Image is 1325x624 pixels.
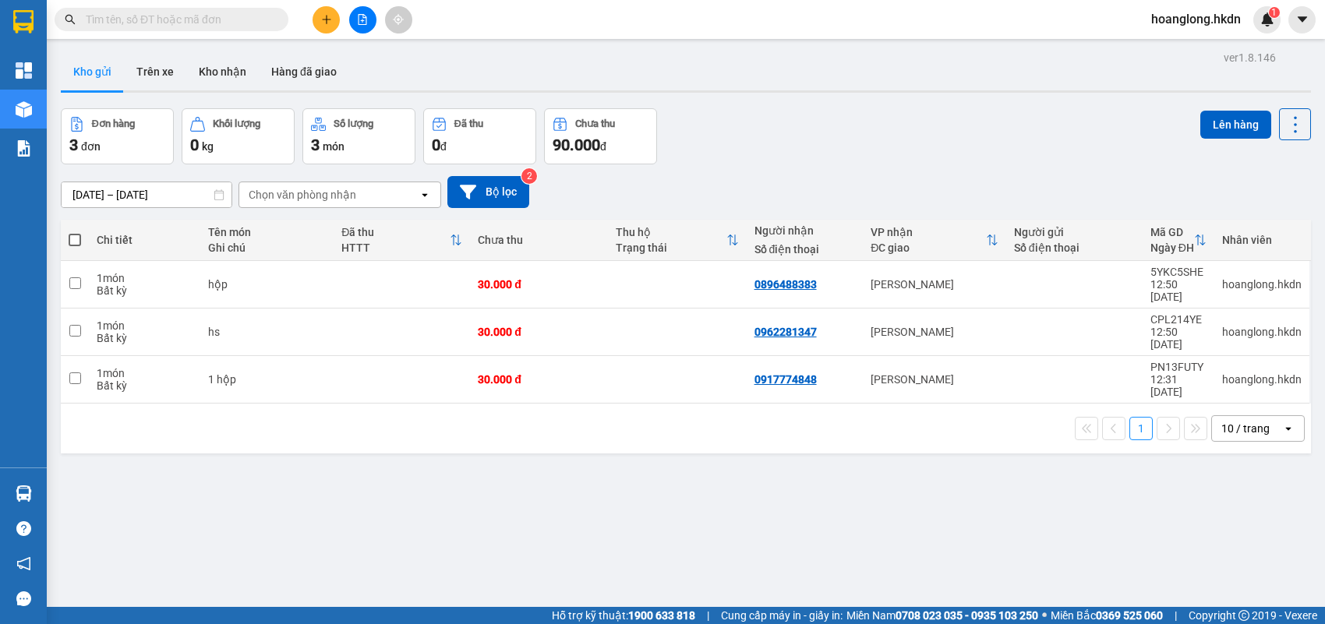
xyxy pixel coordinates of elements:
[1042,612,1047,619] span: ⚪️
[1014,241,1135,254] div: Số điện thoại
[575,118,615,129] div: Chưa thu
[616,241,726,254] div: Trạng thái
[432,136,440,154] span: 0
[16,140,32,157] img: solution-icon
[1129,417,1153,440] button: 1
[419,189,431,201] svg: open
[478,278,600,291] div: 30.000 đ
[1288,6,1316,33] button: caret-down
[62,182,231,207] input: Select a date range.
[754,373,817,386] div: 0917774848
[16,62,32,79] img: dashboard-icon
[1051,607,1163,624] span: Miền Bắc
[1282,422,1295,435] svg: open
[1014,226,1135,238] div: Người gửi
[1175,607,1177,624] span: |
[86,11,270,28] input: Tìm tên, số ĐT hoặc mã đơn
[61,53,124,90] button: Kho gửi
[616,226,726,238] div: Thu hộ
[608,220,746,261] th: Toggle SortBy
[69,136,78,154] span: 3
[754,278,817,291] div: 0896488383
[202,140,214,153] span: kg
[16,591,31,606] span: message
[97,319,193,332] div: 1 món
[393,14,404,25] span: aim
[334,118,373,129] div: Số lượng
[1260,12,1274,26] img: icon-new-feature
[1150,326,1207,351] div: 12:50 [DATE]
[334,220,470,261] th: Toggle SortBy
[81,140,101,153] span: đơn
[846,607,1038,624] span: Miền Nam
[182,108,295,164] button: Khối lượng0kg
[423,108,536,164] button: Đã thu0đ
[1221,421,1270,436] div: 10 / trang
[208,278,326,291] div: hộp
[1224,49,1276,66] div: ver 1.8.146
[208,373,326,386] div: 1 hộp
[1150,226,1194,238] div: Mã GD
[1200,111,1271,139] button: Lên hàng
[454,118,483,129] div: Đã thu
[321,14,332,25] span: plus
[478,234,600,246] div: Chưa thu
[208,326,326,338] div: hs
[707,607,709,624] span: |
[871,278,998,291] div: [PERSON_NAME]
[1269,7,1280,18] sup: 1
[1096,609,1163,622] strong: 0369 525 060
[1143,220,1214,261] th: Toggle SortBy
[1150,266,1207,278] div: 5YKC5SHE
[313,6,340,33] button: plus
[190,136,199,154] span: 0
[97,332,193,344] div: Bất kỳ
[97,367,193,379] div: 1 món
[754,224,856,237] div: Người nhận
[249,187,356,203] div: Chọn văn phòng nhận
[124,53,186,90] button: Trên xe
[186,53,259,90] button: Kho nhận
[1150,278,1207,303] div: 12:50 [DATE]
[553,136,600,154] span: 90.000
[754,326,817,338] div: 0962281347
[97,234,193,246] div: Chi tiết
[16,485,32,502] img: warehouse-icon
[1150,313,1207,326] div: CPL214YE
[357,14,368,25] span: file-add
[16,521,31,536] span: question-circle
[1222,278,1302,291] div: hoanglong.hkdn
[1271,7,1277,18] span: 1
[863,220,1005,261] th: Toggle SortBy
[1222,326,1302,338] div: hoanglong.hkdn
[544,108,657,164] button: Chưa thu90.000đ
[13,10,34,33] img: logo-vxr
[1139,9,1253,29] span: hoanglong.hkdn
[1238,610,1249,621] span: copyright
[600,140,606,153] span: đ
[97,379,193,392] div: Bất kỳ
[1150,241,1194,254] div: Ngày ĐH
[447,176,529,208] button: Bộ lọc
[871,226,985,238] div: VP nhận
[754,243,856,256] div: Số điện thoại
[1295,12,1309,26] span: caret-down
[16,101,32,118] img: warehouse-icon
[478,373,600,386] div: 30.000 đ
[97,272,193,284] div: 1 món
[1150,361,1207,373] div: PN13FUTY
[871,241,985,254] div: ĐC giao
[385,6,412,33] button: aim
[259,53,349,90] button: Hàng đã giao
[521,168,537,184] sup: 2
[208,241,326,254] div: Ghi chú
[65,14,76,25] span: search
[349,6,376,33] button: file-add
[440,140,447,153] span: đ
[92,118,135,129] div: Đơn hàng
[16,556,31,571] span: notification
[1222,234,1302,246] div: Nhân viên
[61,108,174,164] button: Đơn hàng3đơn
[323,140,344,153] span: món
[871,373,998,386] div: [PERSON_NAME]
